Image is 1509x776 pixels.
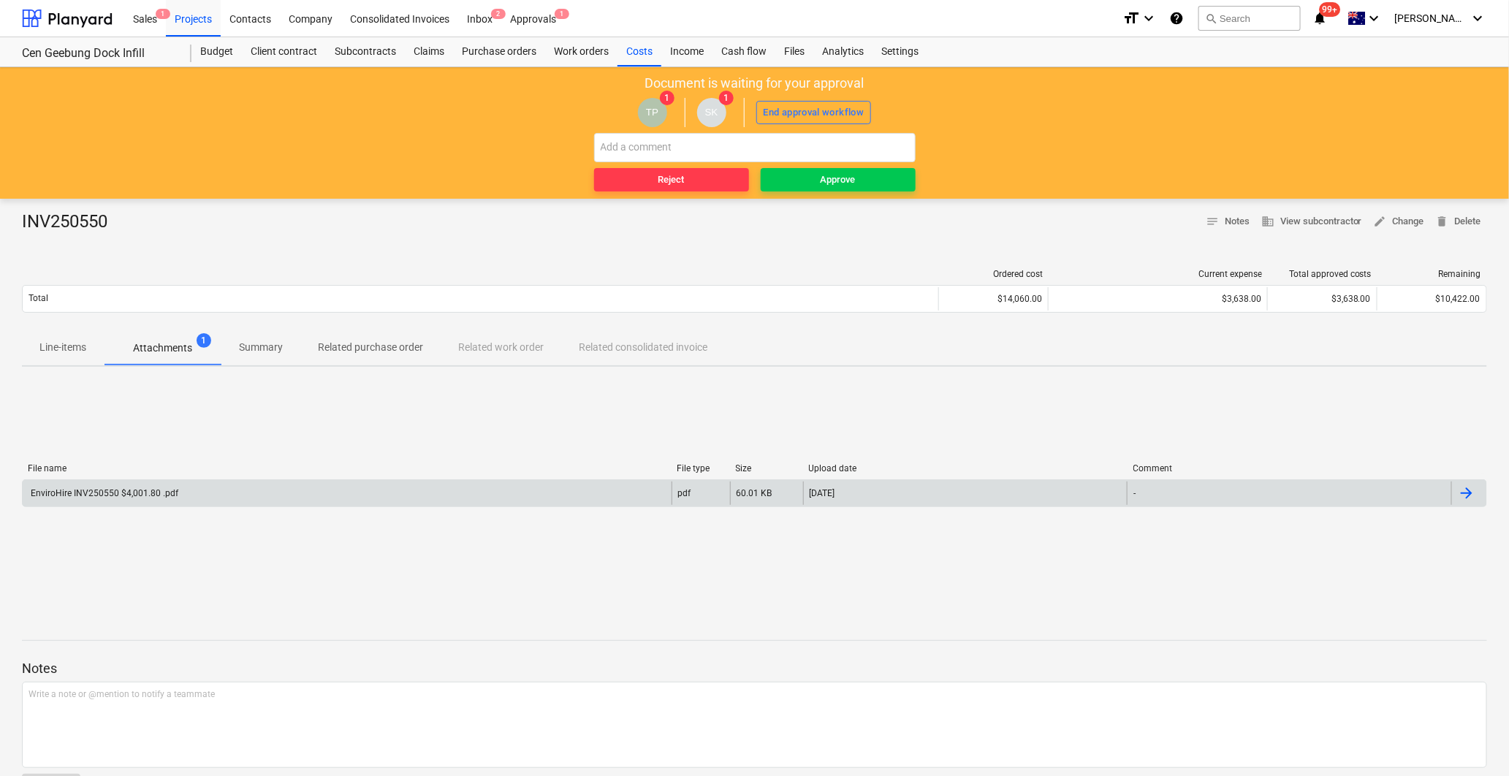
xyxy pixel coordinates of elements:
div: $3,638.00 [1054,294,1261,304]
div: End approval workflow [764,104,864,121]
span: edit [1374,215,1387,228]
a: Claims [405,37,453,66]
i: keyboard_arrow_down [1140,9,1158,27]
iframe: Chat Widget [1436,706,1509,776]
div: Approve [821,172,856,189]
div: File name [28,463,666,473]
div: EnviroHire INV250550 $4,001.80 .pdf [28,488,178,498]
p: Related purchase order [318,340,423,355]
div: Comment [1133,463,1446,473]
span: Notes [1206,213,1250,230]
span: Change [1374,213,1424,230]
span: TP [646,107,658,118]
button: Delete [1430,210,1487,233]
div: Cen Geebung Dock Infill [22,46,174,61]
button: Approve [761,168,916,191]
div: Total approved costs [1274,269,1372,279]
a: Budget [191,37,242,66]
span: 1 [555,9,569,19]
div: pdf [678,488,691,498]
div: File type [677,463,724,473]
button: Change [1368,210,1430,233]
i: Knowledge base [1169,9,1184,27]
span: View subcontractor [1261,213,1362,230]
button: End approval workflow [756,101,872,124]
span: 1 [660,91,674,105]
i: keyboard_arrow_down [1366,9,1383,27]
p: Line-items [39,340,86,355]
i: format_size [1122,9,1140,27]
a: Settings [873,37,927,66]
div: Sean Keane [697,98,726,127]
div: Ordered cost [945,269,1043,279]
div: [DATE] [810,488,835,498]
div: 60.01 KB [737,488,772,498]
input: Add a comment [594,133,916,162]
button: Search [1198,6,1301,31]
span: Delete [1436,213,1481,230]
div: Size [736,463,797,473]
a: Costs [617,37,661,66]
div: Tejas Pawar [638,98,667,127]
div: $10,422.00 [1383,294,1481,304]
span: [PERSON_NAME] [1395,12,1468,24]
a: Purchase orders [453,37,545,66]
a: Client contract [242,37,326,66]
span: business [1261,215,1274,228]
button: Notes [1200,210,1255,233]
span: 1 [197,333,211,348]
a: Work orders [545,37,617,66]
div: Upload date [809,463,1122,473]
span: 2 [491,9,506,19]
i: notifications [1312,9,1327,27]
a: Subcontracts [326,37,405,66]
a: Income [661,37,712,66]
div: $14,060.00 [945,294,1042,304]
div: Remaining [1383,269,1481,279]
span: delete [1436,215,1449,228]
span: 99+ [1320,2,1341,17]
div: INV250550 [22,210,119,234]
span: SK [705,107,718,118]
button: View subcontractor [1255,210,1368,233]
div: - [1133,488,1136,498]
span: 1 [719,91,734,105]
p: Document is waiting for your approval [645,75,864,92]
a: Cash flow [712,37,775,66]
span: 1 [156,9,170,19]
p: Total [28,292,48,305]
span: notes [1206,215,1219,228]
div: Reject [658,172,685,189]
span: search [1205,12,1217,24]
p: Attachments [133,341,192,356]
a: Analytics [813,37,873,66]
i: keyboard_arrow_down [1470,9,1487,27]
div: Current expense [1054,269,1262,279]
a: Files [775,37,813,66]
p: Summary [239,340,283,355]
p: Notes [22,660,1487,677]
button: Reject [594,168,749,191]
div: $3,638.00 [1274,294,1371,304]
